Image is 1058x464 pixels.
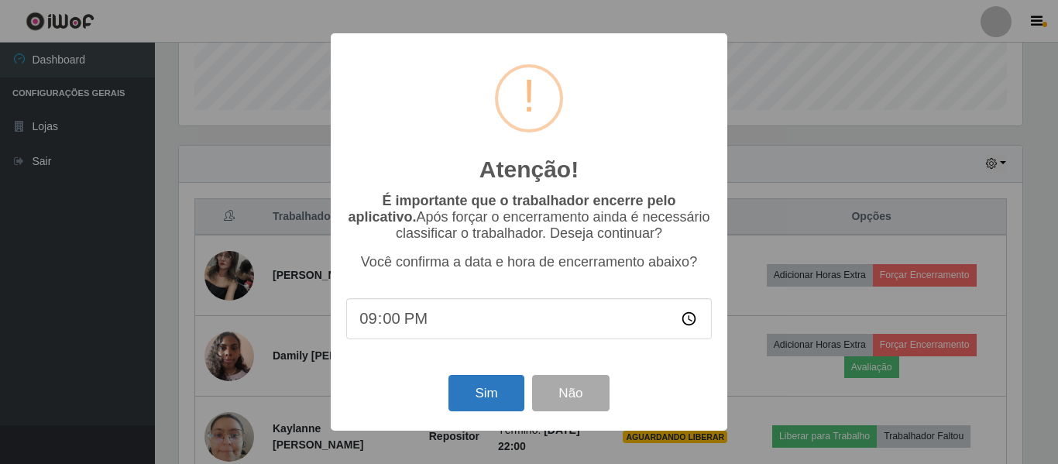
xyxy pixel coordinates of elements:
p: Você confirma a data e hora de encerramento abaixo? [346,254,712,270]
p: Após forçar o encerramento ainda é necessário classificar o trabalhador. Deseja continuar? [346,193,712,242]
b: É importante que o trabalhador encerre pelo aplicativo. [348,193,675,225]
h2: Atenção! [479,156,579,184]
button: Sim [448,375,524,411]
button: Não [532,375,609,411]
